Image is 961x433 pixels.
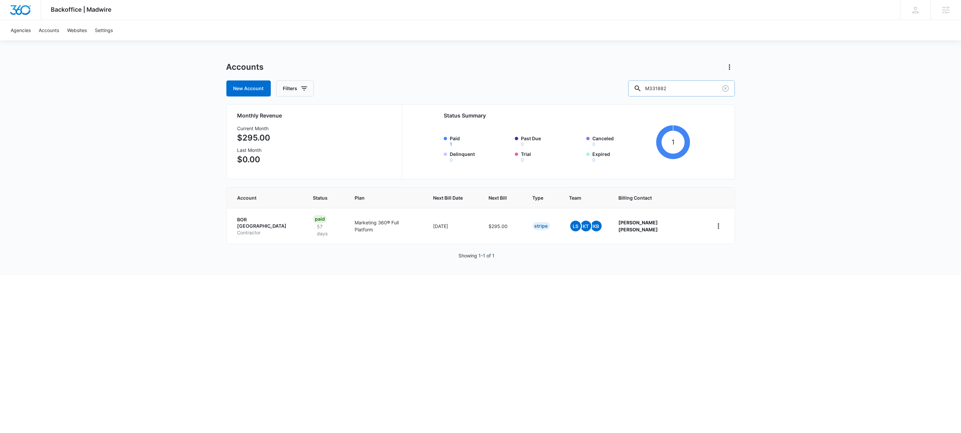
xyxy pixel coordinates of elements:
[489,194,507,201] span: Next Bill
[313,223,339,237] p: 57 days
[237,216,297,236] a: BOR [GEOGRAPHIC_DATA]Contractor
[720,83,731,94] button: Clear
[672,138,675,146] tspan: 1
[450,142,452,147] button: Paid
[569,194,593,201] span: Team
[458,252,495,259] p: Showing 1-1 of 1
[355,219,417,233] p: Marketing 360® Full Platform
[237,194,287,201] span: Account
[533,222,550,230] div: Stripe
[433,194,463,201] span: Next Bill Date
[450,135,511,147] label: Paid
[591,221,602,231] span: KB
[91,20,117,40] a: Settings
[226,80,271,96] a: New Account
[313,215,327,223] div: Paid
[237,112,394,120] h2: Monthly Revenue
[313,194,329,201] span: Status
[533,194,544,201] span: Type
[521,135,582,147] label: Past Due
[619,194,697,201] span: Billing Contact
[521,151,582,162] label: Trial
[237,216,297,229] p: BOR [GEOGRAPHIC_DATA]
[450,151,511,162] label: Delinquent
[592,151,654,162] label: Expired
[480,208,525,244] td: $295.00
[276,80,314,96] button: Filters
[51,6,112,13] span: Backoffice | Madwire
[713,221,724,231] button: home
[724,62,735,72] button: Actions
[425,208,480,244] td: [DATE]
[63,20,91,40] a: Websites
[355,194,417,201] span: Plan
[226,62,264,72] h1: Accounts
[237,147,270,154] h3: Last Month
[237,154,270,166] p: $0.00
[592,135,654,147] label: Canceled
[237,229,297,236] p: Contractor
[35,20,63,40] a: Accounts
[7,20,35,40] a: Agencies
[444,112,691,120] h2: Status Summary
[581,221,591,231] span: KT
[237,132,270,144] p: $295.00
[628,80,735,96] input: Search
[570,221,581,231] span: LS
[619,220,658,232] strong: [PERSON_NAME] [PERSON_NAME]
[237,125,270,132] h3: Current Month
